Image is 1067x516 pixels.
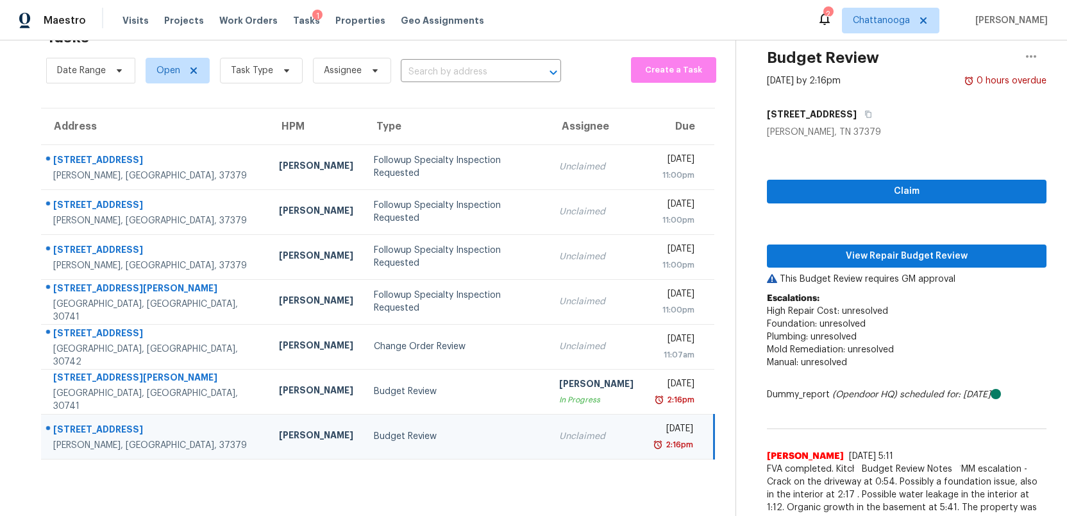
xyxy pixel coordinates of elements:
[767,108,857,121] h5: [STREET_ADDRESS]
[644,108,714,144] th: Due
[53,259,258,272] div: [PERSON_NAME], [GEOGRAPHIC_DATA], 37379
[559,393,634,406] div: In Progress
[53,387,258,413] div: [GEOGRAPHIC_DATA], [GEOGRAPHIC_DATA], 30741
[777,184,1036,200] span: Claim
[374,154,538,180] div: Followup Specialty Inspection Requested
[53,153,258,169] div: [STREET_ADDRESS]
[663,438,693,451] div: 2:16pm
[279,204,353,220] div: [PERSON_NAME]
[974,74,1046,87] div: 0 hours overdue
[41,108,269,144] th: Address
[654,259,694,271] div: 11:00pm
[374,244,538,270] div: Followup Specialty Inspection Requested
[767,307,888,316] span: High Repair Cost: unresolved
[970,14,1048,27] span: [PERSON_NAME]
[374,385,538,398] div: Budget Review
[767,358,847,367] span: Manual: unresolved
[279,384,353,400] div: [PERSON_NAME]
[53,371,258,387] div: [STREET_ADDRESS][PERSON_NAME]
[279,294,353,310] div: [PERSON_NAME]
[559,295,634,308] div: Unclaimed
[654,332,694,348] div: [DATE]
[767,245,1046,268] button: View Repair Budget Review
[849,452,893,461] span: [DATE] 5:11
[364,108,548,144] th: Type
[654,153,694,169] div: [DATE]
[654,288,694,304] div: [DATE]
[767,273,1046,286] p: This Budget Review requires GM approval
[631,57,716,83] button: Create a Task
[44,14,86,27] span: Maestro
[53,423,258,439] div: [STREET_ADDRESS]
[53,327,258,343] div: [STREET_ADDRESS]
[164,14,204,27] span: Projects
[219,14,278,27] span: Work Orders
[767,74,841,87] div: [DATE] by 2:16pm
[777,248,1036,264] span: View Repair Budget Review
[374,430,538,443] div: Budget Review
[53,243,258,259] div: [STREET_ADDRESS]
[654,243,694,259] div: [DATE]
[559,205,634,218] div: Unclaimed
[156,64,180,77] span: Open
[767,450,844,463] span: [PERSON_NAME]
[374,289,538,314] div: Followup Specialty Inspection Requested
[654,304,694,316] div: 11:00pm
[767,180,1046,203] button: Claim
[767,320,866,329] span: Foundation: unresolved
[964,74,974,87] img: Overdue Alarm Icon
[664,393,694,406] div: 2:16pm
[53,282,258,298] div: [STREET_ADDRESS][PERSON_NAME]
[401,14,484,27] span: Geo Assignments
[53,298,258,323] div: [GEOGRAPHIC_DATA], [GEOGRAPHIC_DATA], 30741
[767,126,1046,139] div: [PERSON_NAME], TN 37379
[374,340,538,353] div: Change Order Review
[53,343,258,368] div: [GEOGRAPHIC_DATA], [GEOGRAPHIC_DATA], 30742
[559,250,634,263] div: Unclaimed
[46,31,89,44] h2: Tasks
[269,108,364,144] th: HPM
[53,169,258,182] div: [PERSON_NAME], [GEOGRAPHIC_DATA], 37379
[324,64,362,77] span: Assignee
[823,8,832,21] div: 2
[654,393,664,406] img: Overdue Alarm Icon
[335,14,385,27] span: Properties
[832,390,897,399] i: (Opendoor HQ)
[549,108,644,144] th: Assignee
[653,438,663,451] img: Overdue Alarm Icon
[767,388,1046,401] div: Dummy_report
[53,214,258,227] div: [PERSON_NAME], [GEOGRAPHIC_DATA], 37379
[544,64,562,82] button: Open
[900,390,991,399] i: scheduled for: [DATE]
[231,64,273,77] span: Task Type
[559,377,634,393] div: [PERSON_NAME]
[374,199,538,225] div: Followup Specialty Inspection Requested
[122,14,149,27] span: Visits
[637,63,710,78] span: Create a Task
[279,429,353,445] div: [PERSON_NAME]
[654,348,694,361] div: 11:07am
[654,377,694,393] div: [DATE]
[312,10,323,22] div: 1
[401,62,525,82] input: Search by address
[654,422,694,438] div: [DATE]
[57,64,106,77] span: Date Range
[279,159,353,175] div: [PERSON_NAME]
[53,439,258,452] div: [PERSON_NAME], [GEOGRAPHIC_DATA], 37379
[559,160,634,173] div: Unclaimed
[559,430,634,443] div: Unclaimed
[857,103,874,126] button: Copy Address
[854,463,960,476] span: Budget Review Notes
[654,214,694,227] div: 11:00pm
[767,345,894,354] span: Mold Remediation: unresolved
[654,198,694,214] div: [DATE]
[53,198,258,214] div: [STREET_ADDRESS]
[767,332,857,341] span: Plumbing: unresolved
[767,294,819,303] b: Escalations:
[279,339,353,355] div: [PERSON_NAME]
[853,14,910,27] span: Chattanooga
[279,249,353,265] div: [PERSON_NAME]
[293,16,320,25] span: Tasks
[767,51,879,64] h2: Budget Review
[654,169,694,182] div: 11:00pm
